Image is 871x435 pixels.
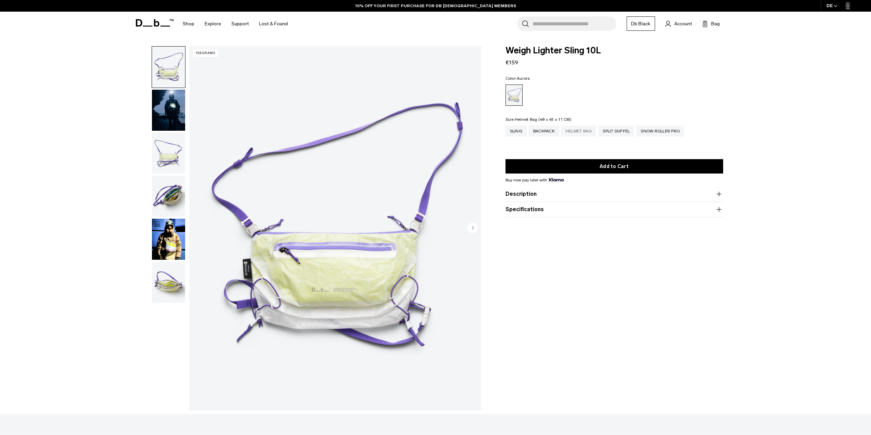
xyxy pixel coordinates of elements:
[152,175,185,217] button: Weigh_Lighter_Sling_10L_3.png
[152,132,185,174] button: Weigh_Lighter_Sling_10L_2.png
[505,159,723,174] button: Add to Cart
[598,126,634,137] a: Split Duffel
[505,190,723,198] button: Description
[189,46,481,411] li: 1 / 6
[152,90,185,131] img: Weigh_Lighter_Sling_10L_Lifestyle.png
[505,177,564,183] span: Buy now pay later with
[505,59,518,66] span: €159
[467,222,478,234] button: Next slide
[152,89,185,131] button: Weigh_Lighter_Sling_10L_Lifestyle.png
[189,46,481,411] img: Weigh_Lighter_Sling_10L_1.png
[152,133,185,174] img: Weigh_Lighter_Sling_10L_2.png
[152,261,185,303] button: Weigh_Lighter_Sling_10L_4.png
[152,219,185,260] img: Weigh Lighter Sling 10L Aurora
[505,76,530,80] legend: Color:
[505,85,523,106] a: Aurora
[627,16,655,31] a: Db Black
[549,178,564,181] img: {"height" => 20, "alt" => "Klarna"}
[505,205,723,214] button: Specifications
[355,3,516,9] a: 10% OFF YOUR FIRST PURCHASE FOR DB [DEMOGRAPHIC_DATA] MEMBERS
[505,46,723,55] span: Weigh Lighter Sling 10L
[231,12,249,36] a: Support
[152,47,185,88] img: Weigh_Lighter_Sling_10L_1.png
[193,50,218,57] p: 138 grams
[665,20,692,28] a: Account
[711,20,720,27] span: Bag
[152,262,185,303] img: Weigh_Lighter_Sling_10L_4.png
[152,176,185,217] img: Weigh_Lighter_Sling_10L_3.png
[505,126,527,137] a: Sling
[205,12,221,36] a: Explore
[152,218,185,260] button: Weigh Lighter Sling 10L Aurora
[152,46,185,88] button: Weigh_Lighter_Sling_10L_1.png
[183,12,194,36] a: Shop
[515,117,572,122] span: Helmet Bag (48 x 45 x 11 CM)
[702,20,720,28] button: Bag
[178,12,293,36] nav: Main Navigation
[636,126,684,137] a: Snow Roller Pro
[529,126,559,137] a: Backpack
[259,12,288,36] a: Lost & Found
[561,126,597,137] a: Helmet Bag
[674,20,692,27] span: Account
[505,117,572,121] legend: Size:
[517,76,530,81] span: Aurora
